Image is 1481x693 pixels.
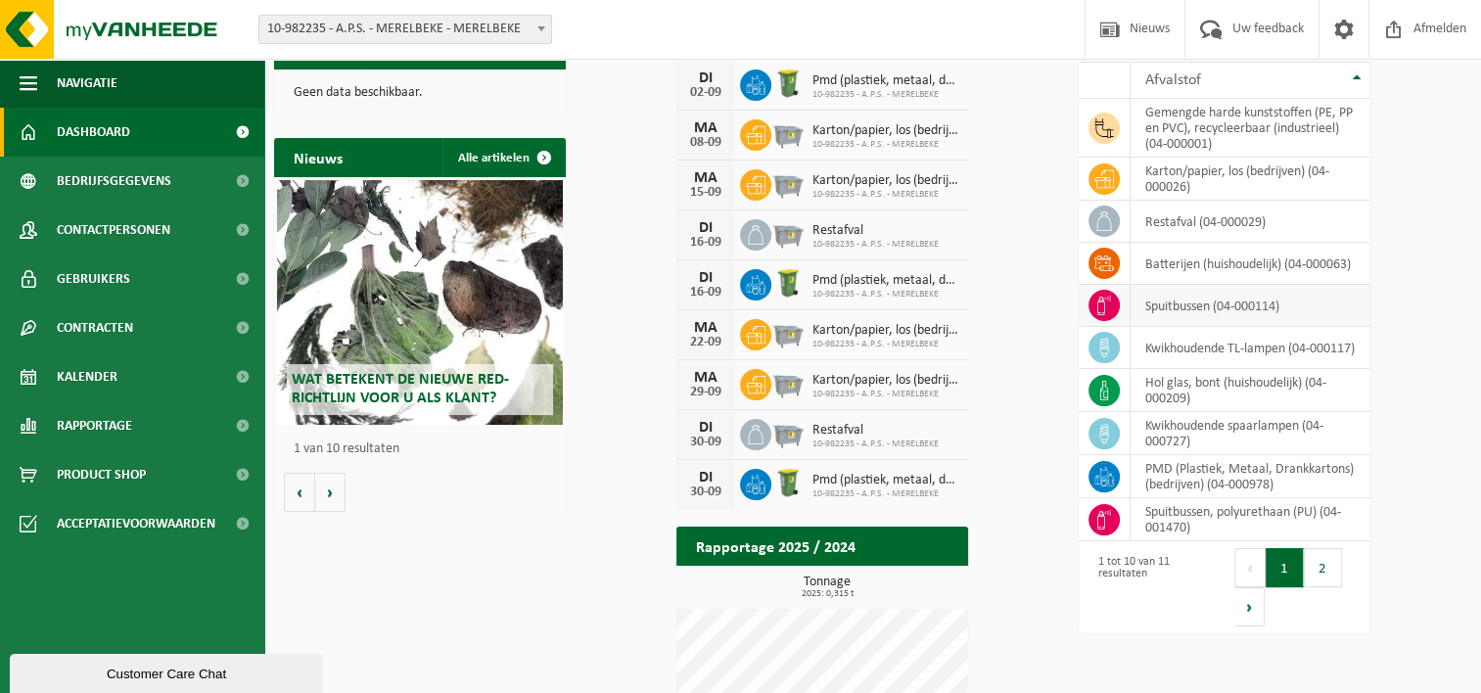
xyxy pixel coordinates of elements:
div: 16-09 [686,286,725,300]
div: 30-09 [686,485,725,499]
button: Next [1234,587,1265,626]
div: DI [686,270,725,286]
td: spuitbussen (04-000114) [1131,285,1370,327]
span: 10-982235 - A.P.S. - MERELBEKE [812,239,939,251]
td: restafval (04-000029) [1131,201,1370,243]
div: MA [686,370,725,386]
span: Pmd (plastiek, metaal, drankkartons) (bedrijven) [812,473,958,488]
a: Alle artikelen [442,138,564,177]
td: batterijen (huishoudelijk) (04-000063) [1131,243,1370,285]
span: Kalender [57,352,117,401]
span: 10-982235 - A.P.S. - MERELBEKE - MERELBEKE [259,16,551,43]
span: 10-982235 - A.P.S. - MERELBEKE [812,439,939,450]
div: MA [686,320,725,336]
div: MA [686,120,725,136]
div: DI [686,70,725,86]
span: Karton/papier, los (bedrijven) [812,173,958,189]
img: WB-0240-HPE-GN-50 [771,266,805,300]
a: Wat betekent de nieuwe RED-richtlijn voor u als klant? [277,180,563,425]
span: 10-982235 - A.P.S. - MERELBEKE [812,89,958,101]
td: gemengde harde kunststoffen (PE, PP en PVC), recycleerbaar (industrieel) (04-000001) [1131,99,1370,158]
img: WB-0240-HPE-GN-50 [771,67,805,100]
span: 10-982235 - A.P.S. - MERELBEKE [812,389,958,400]
div: 16-09 [686,236,725,250]
span: Karton/papier, los (bedrijven) [812,373,958,389]
span: Afvalstof [1145,72,1201,88]
span: Wat betekent de nieuwe RED-richtlijn voor u als klant? [292,372,509,406]
span: 10-982235 - A.P.S. - MERELBEKE [812,189,958,201]
div: 02-09 [686,86,725,100]
span: 10-982235 - A.P.S. - MERELBEKE [812,488,958,500]
div: 29-09 [686,386,725,399]
img: WB-2500-GAL-GY-01 [771,166,805,200]
span: Dashboard [57,108,130,157]
span: Gebruikers [57,254,130,303]
td: karton/papier, los (bedrijven) (04-000026) [1131,158,1370,201]
h3: Tonnage [686,576,968,599]
span: Pmd (plastiek, metaal, drankkartons) (bedrijven) [812,73,958,89]
td: kwikhoudende TL-lampen (04-000117) [1131,327,1370,369]
h2: Rapportage 2025 / 2024 [676,527,875,565]
div: MA [686,170,725,186]
p: 1 van 10 resultaten [294,442,556,456]
td: PMD (Plastiek, Metaal, Drankkartons) (bedrijven) (04-000978) [1131,455,1370,498]
a: Bekijk rapportage [822,565,966,604]
div: 22-09 [686,336,725,349]
td: spuitbussen, polyurethaan (PU) (04-001470) [1131,498,1370,541]
div: DI [686,220,725,236]
img: WB-0240-HPE-GN-50 [771,466,805,499]
button: 2 [1304,548,1342,587]
div: 15-09 [686,186,725,200]
span: Product Shop [57,450,146,499]
span: 10-982235 - A.P.S. - MERELBEKE - MERELBEKE [258,15,552,44]
img: WB-2500-GAL-GY-01 [771,316,805,349]
img: WB-2500-GAL-GY-01 [771,416,805,449]
span: Contactpersonen [57,206,170,254]
td: kwikhoudende spaarlampen (04-000727) [1131,412,1370,455]
td: hol glas, bont (huishoudelijk) (04-000209) [1131,369,1370,412]
span: Contracten [57,303,133,352]
button: Previous [1234,548,1266,587]
img: WB-2500-GAL-GY-01 [771,216,805,250]
span: 10-982235 - A.P.S. - MERELBEKE [812,289,958,300]
div: 30-09 [686,436,725,449]
span: Navigatie [57,59,117,108]
button: Vorige [284,473,315,512]
span: 10-982235 - A.P.S. - MERELBEKE [812,139,958,151]
div: 1 tot 10 van 11 resultaten [1088,546,1215,628]
h2: Nieuws [274,138,362,176]
span: 10-982235 - A.P.S. - MERELBEKE [812,339,958,350]
img: WB-2500-GAL-GY-01 [771,116,805,150]
img: WB-2500-GAL-GY-01 [771,366,805,399]
iframe: chat widget [10,650,327,693]
p: Geen data beschikbaar. [294,86,546,100]
span: 2025: 0,315 t [686,589,968,599]
span: Rapportage [57,401,132,450]
div: 08-09 [686,136,725,150]
div: DI [686,420,725,436]
div: DI [686,470,725,485]
button: 1 [1266,548,1304,587]
span: Restafval [812,223,939,239]
span: Acceptatievoorwaarden [57,499,215,548]
span: Pmd (plastiek, metaal, drankkartons) (bedrijven) [812,273,958,289]
button: Volgende [315,473,346,512]
span: Karton/papier, los (bedrijven) [812,123,958,139]
span: Karton/papier, los (bedrijven) [812,323,958,339]
span: Restafval [812,423,939,439]
span: Bedrijfsgegevens [57,157,171,206]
